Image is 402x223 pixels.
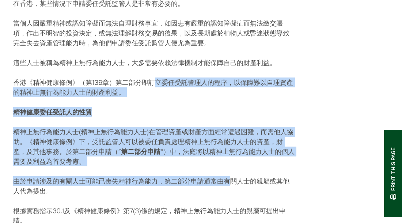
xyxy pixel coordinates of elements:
p: 精神上無行為能力人士(精神上無行為能力人士)在管理資產或財產方面經常遭遇困難，而需他人協助。《精神健康條例》下，受託監管人可以被委任負責處理精神上無行為能力人士的資產，財產，及其他事務。於第二部... [13,127,295,166]
p: 這些人士被稱為精神上無行為能力人士，大多需要依賴法律機制才能保障自己的財產利益。 [13,58,295,68]
p: 香港《精神健康條例》（第136章）第二部分即訂立委任受託管理人的程序，以保障難以自理資產的精神上無行為能力人士的財產利益。 [13,78,295,97]
p: 由於申請涉及的有關人士可能已喪失精神行為能力，第二部分申請通常由有關人士的親屬或其他人代為提出。 [13,176,295,196]
p: 當個人因嚴重精神或認知障礙而無法自理財務事宜，如因患有嚴重的認知障礙症而無法繳交賬項，作出不明智的投資決定，或無法理解財務交易的後果，以及長期處於植物人或昏迷狀態導致完全失去資產管理能力時，為他... [13,18,295,48]
strong: 精神健康委任受託人的性質 [13,108,92,116]
strong: 第二部分申請 [121,147,160,156]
